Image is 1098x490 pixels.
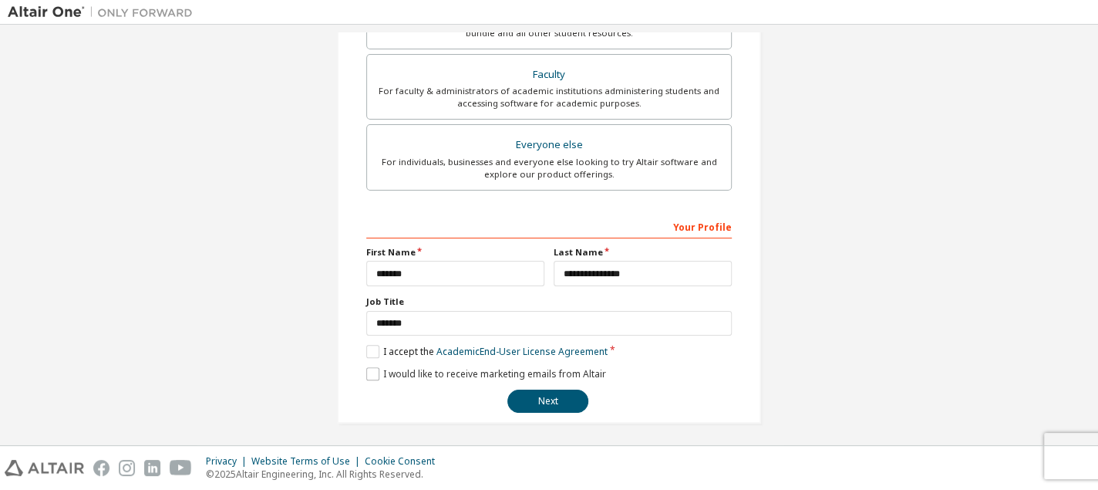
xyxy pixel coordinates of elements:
[366,367,606,380] label: I would like to receive marketing emails from Altair
[376,134,722,156] div: Everyone else
[206,455,251,468] div: Privacy
[119,460,135,476] img: instagram.svg
[366,345,608,358] label: I accept the
[366,296,732,308] label: Job Title
[365,455,444,468] div: Cookie Consent
[376,64,722,86] div: Faculty
[366,246,544,259] label: First Name
[436,345,608,358] a: Academic End-User License Agreement
[170,460,192,476] img: youtube.svg
[554,246,732,259] label: Last Name
[8,5,200,20] img: Altair One
[376,85,722,110] div: For faculty & administrators of academic institutions administering students and accessing softwa...
[93,460,109,476] img: facebook.svg
[144,460,160,476] img: linkedin.svg
[206,468,444,481] p: © 2025 Altair Engineering, Inc. All Rights Reserved.
[507,390,588,413] button: Next
[251,455,365,468] div: Website Terms of Use
[366,214,732,238] div: Your Profile
[5,460,84,476] img: altair_logo.svg
[376,156,722,181] div: For individuals, businesses and everyone else looking to try Altair software and explore our prod...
